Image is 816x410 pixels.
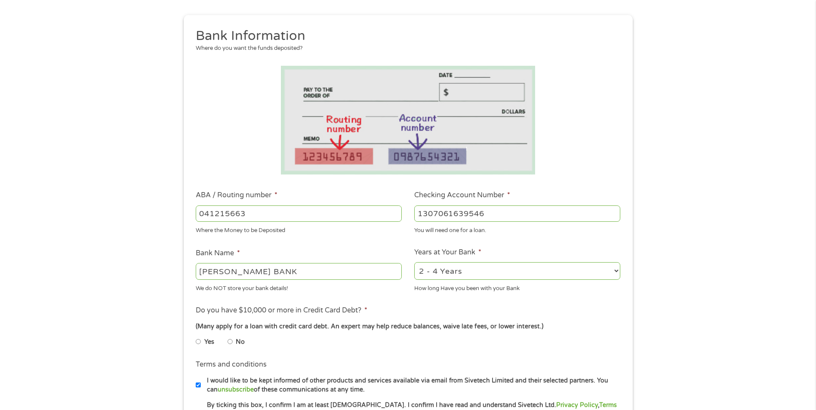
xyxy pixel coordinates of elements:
[281,66,536,174] img: Routing number location
[414,281,620,293] div: How long Have you been with your Bank
[196,281,402,293] div: We do NOT store your bank details!
[556,401,598,409] a: Privacy Policy
[218,386,254,393] a: unsubscribe
[196,28,614,45] h2: Bank Information
[414,223,620,235] div: You will need one for a loan.
[196,360,267,369] label: Terms and conditions
[204,337,214,347] label: Yes
[196,249,240,258] label: Bank Name
[196,191,277,200] label: ABA / Routing number
[196,322,620,331] div: (Many apply for a loan with credit card debt. An expert may help reduce balances, waive late fees...
[201,376,623,395] label: I would like to be kept informed of other products and services available via email from Sivetech...
[414,248,481,257] label: Years at Your Bank
[414,191,510,200] label: Checking Account Number
[414,205,620,222] input: 345634636
[196,306,367,315] label: Do you have $10,000 or more in Credit Card Debt?
[196,44,614,53] div: Where do you want the funds deposited?
[196,205,402,222] input: 263177916
[196,223,402,235] div: Where the Money to be Deposited
[236,337,245,347] label: No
